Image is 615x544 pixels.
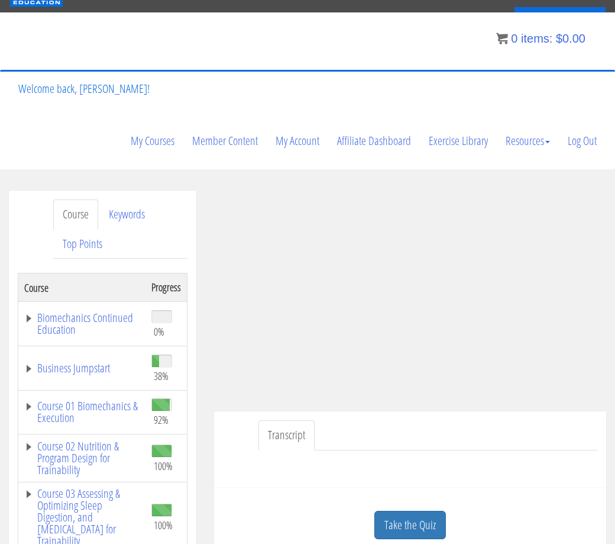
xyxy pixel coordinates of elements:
[154,369,169,382] span: 38%
[556,32,585,45] bdi: 0.00
[122,112,183,169] a: My Courses
[328,112,420,169] a: Affiliate Dashboard
[99,199,154,230] a: Keywords
[514,7,606,65] a: Terms & Conditions
[24,400,140,424] a: Course 01 Biomechanics & Execution
[556,32,562,45] span: $
[434,7,514,65] a: Trainer Directory
[154,413,169,426] span: 92%
[24,312,140,336] a: Biomechanics Continued Education
[24,362,140,374] a: Business Jumpstart
[158,7,200,65] a: Events
[154,459,173,472] span: 100%
[496,32,585,45] a: 0 items: $0.00
[497,112,559,169] a: Resources
[18,273,145,302] th: Course
[258,420,315,450] a: Transcript
[316,7,368,65] a: Why N1?
[511,32,517,45] span: 0
[9,65,158,112] p: Welcome back, [PERSON_NAME]!
[200,7,271,65] a: FREE Course
[53,199,98,230] a: Course
[374,511,446,540] a: Take the Quiz
[24,440,140,476] a: Course 02 Nutrition & Program Design for Trainability
[271,7,316,65] a: Contact
[559,112,606,169] a: Log Out
[53,229,112,259] a: Top Points
[145,273,187,302] th: Progress
[154,325,164,338] span: 0%
[154,519,173,532] span: 100%
[420,112,497,169] a: Exercise Library
[183,112,267,169] a: Member Content
[267,112,328,169] a: My Account
[496,33,508,44] img: icon11.png
[63,7,99,65] a: Certs
[521,32,552,45] span: items:
[368,7,434,65] a: Testimonials
[99,7,158,65] a: Course List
